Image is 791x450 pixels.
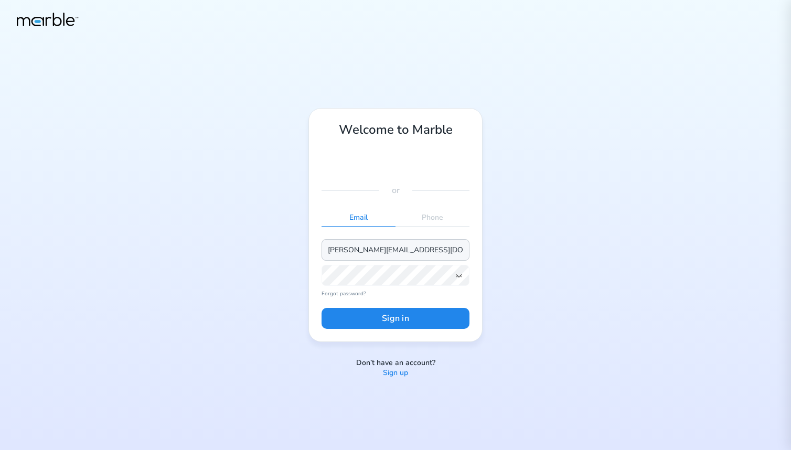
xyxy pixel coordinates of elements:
iframe: Sign in with Google Button [316,149,432,173]
button: Sign in [322,308,469,329]
input: Account email [322,239,469,260]
h1: Welcome to Marble [322,121,469,138]
p: Phone [395,209,469,226]
p: Email [322,209,395,226]
p: or [392,184,400,197]
div: Sign in with Google. Opens in new tab [322,149,426,173]
p: Don’t have an account? [356,358,435,368]
a: Forgot password? [322,290,469,297]
a: Sign up [383,368,408,378]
